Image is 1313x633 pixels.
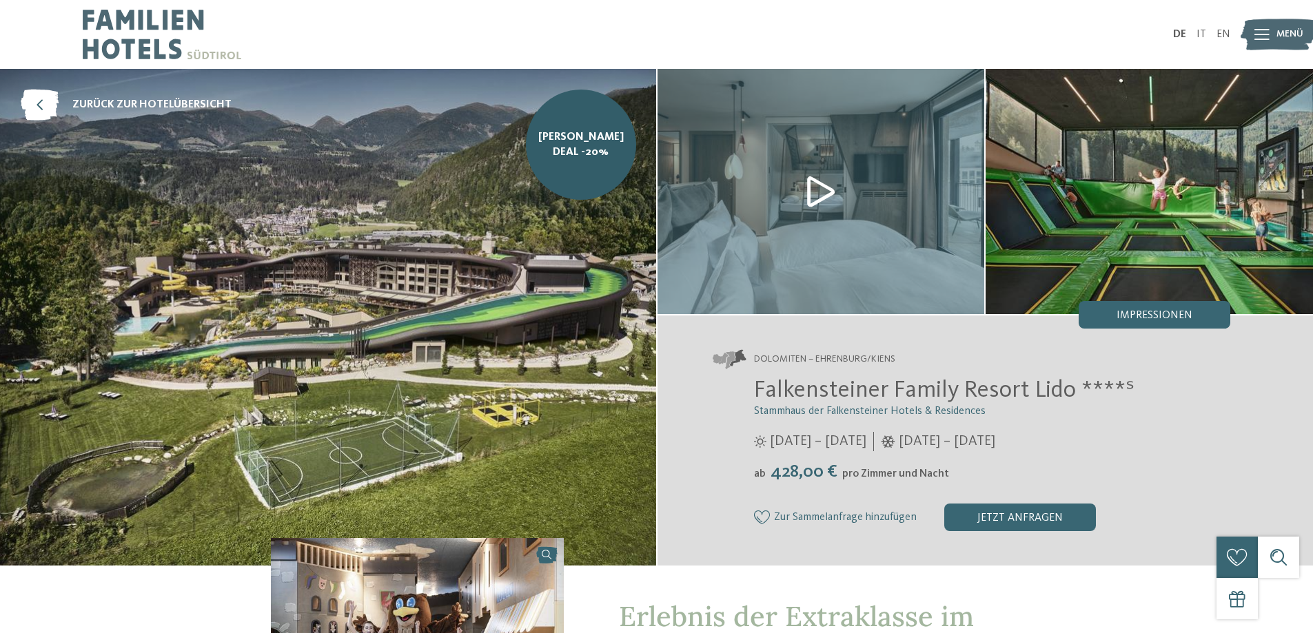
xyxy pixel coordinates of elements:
span: [DATE] – [DATE] [899,432,995,451]
a: [PERSON_NAME] Deal -20% [526,90,636,200]
span: Impressionen [1117,310,1192,321]
span: 428,00 € [767,463,841,481]
div: jetzt anfragen [944,504,1096,531]
span: [DATE] – [DATE] [770,432,866,451]
span: Zur Sammelanfrage hinzufügen [774,512,917,524]
i: Öffnungszeiten im Sommer [754,435,766,448]
span: Stammhaus der Falkensteiner Hotels & Residences [754,406,986,417]
span: Falkensteiner Family Resort Lido ****ˢ [754,378,1134,402]
a: IT [1197,29,1206,40]
img: Das Familienhotel nahe den Dolomiten mit besonderem Charakter [986,69,1313,314]
img: Das Familienhotel nahe den Dolomiten mit besonderem Charakter [658,69,985,314]
span: Menü [1276,28,1303,41]
a: zurück zur Hotelübersicht [21,90,232,121]
i: Öffnungszeiten im Winter [881,435,895,448]
span: ab [754,468,766,479]
span: pro Zimmer und Nacht [842,468,949,479]
a: DE [1173,29,1186,40]
a: EN [1217,29,1230,40]
span: zurück zur Hotelübersicht [72,97,232,112]
span: [PERSON_NAME] Deal -20% [536,129,626,160]
span: Dolomiten – Ehrenburg/Kiens [754,353,895,366]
